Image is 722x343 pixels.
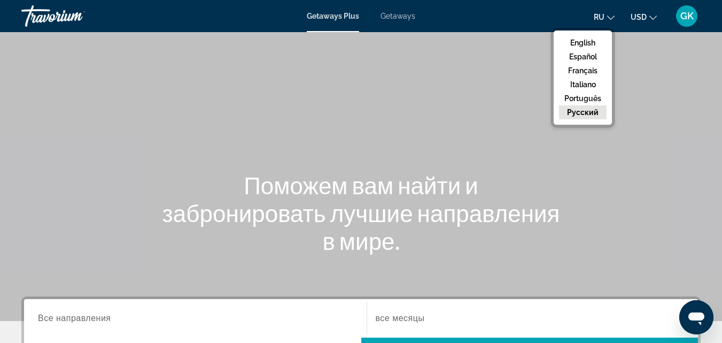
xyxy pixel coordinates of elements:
[21,2,128,30] a: Travorium
[594,13,604,21] span: ru
[680,11,694,21] span: GK
[376,314,425,323] span: все месяцы
[559,92,607,105] button: Português
[559,36,607,50] button: English
[559,78,607,92] button: Italiano
[38,314,111,323] span: Все направления
[594,9,615,25] button: Change language
[161,171,562,255] h1: Поможем вам найти и забронировать лучшие направления в мире.
[559,50,607,64] button: Español
[631,9,657,25] button: Change currency
[559,64,607,78] button: Français
[631,13,647,21] span: USD
[307,12,359,20] a: Getaways Plus
[381,12,415,20] a: Getaways
[673,5,701,27] button: User Menu
[559,105,607,119] button: русский
[679,300,713,334] iframe: Кнопка запуска окна обмена сообщениями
